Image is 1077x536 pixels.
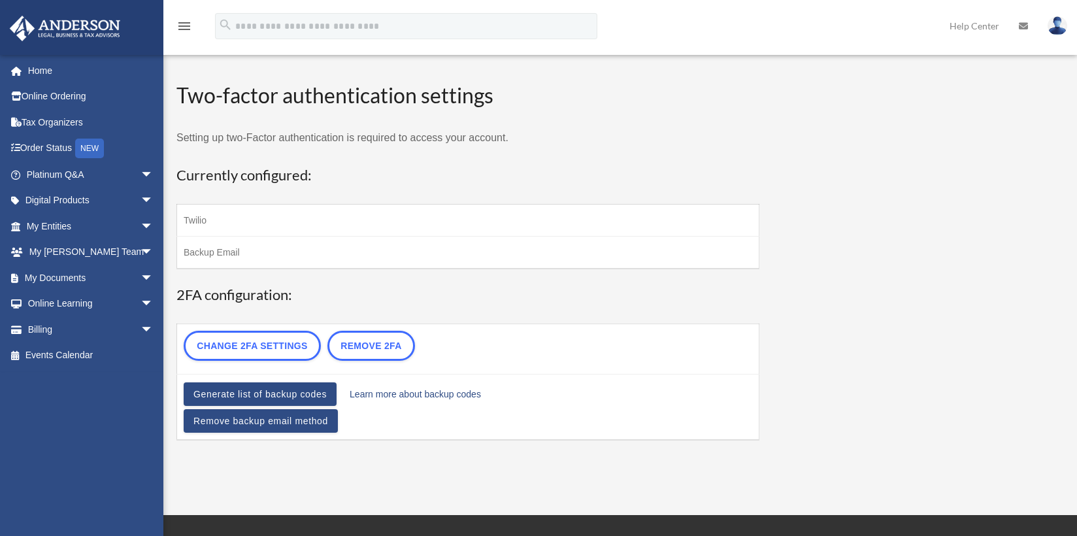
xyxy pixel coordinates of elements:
i: search [218,18,233,32]
img: Anderson Advisors Platinum Portal [6,16,124,41]
a: Remove 2FA [327,331,415,361]
td: Twilio [177,205,759,237]
a: Billingarrow_drop_down [9,316,173,343]
a: Online Learningarrow_drop_down [9,291,173,317]
div: NEW [75,139,104,158]
span: arrow_drop_down [141,213,167,240]
a: Change 2FA settings [184,331,321,361]
a: Home [9,58,173,84]
a: Digital Productsarrow_drop_down [9,188,173,214]
h3: 2FA configuration: [176,285,759,305]
h3: Currently configured: [176,165,759,186]
span: arrow_drop_down [141,316,167,343]
a: Remove backup email method [184,409,338,433]
a: My Documentsarrow_drop_down [9,265,173,291]
span: arrow_drop_down [141,188,167,214]
a: Learn more about backup codes [350,385,481,403]
a: Platinum Q&Aarrow_drop_down [9,161,173,188]
img: User Pic [1048,16,1067,35]
a: Tax Organizers [9,109,173,135]
h2: Two-factor authentication settings [176,81,759,110]
a: Order StatusNEW [9,135,173,162]
i: menu [176,18,192,34]
a: My Entitiesarrow_drop_down [9,213,173,239]
span: arrow_drop_down [141,161,167,188]
span: arrow_drop_down [141,291,167,318]
a: menu [176,23,192,34]
a: Generate list of backup codes [184,382,337,406]
td: Backup Email [177,237,759,269]
span: arrow_drop_down [141,265,167,292]
a: Events Calendar [9,343,173,369]
p: Setting up two-Factor authentication is required to access your account. [176,129,759,147]
a: My [PERSON_NAME] Teamarrow_drop_down [9,239,173,265]
a: Online Ordering [9,84,173,110]
span: arrow_drop_down [141,239,167,266]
